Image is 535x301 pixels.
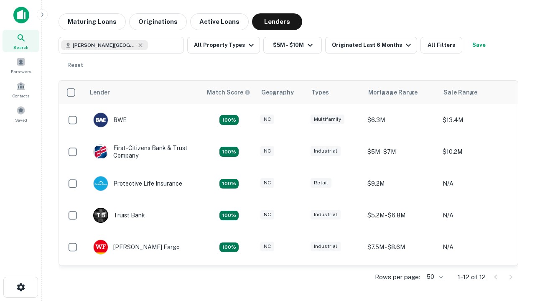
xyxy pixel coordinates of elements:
[207,88,250,97] div: Capitalize uses an advanced AI algorithm to match your search with the best lender. The match sco...
[93,240,180,255] div: [PERSON_NAME] Fargo
[93,144,194,159] div: First-citizens Bank & Trust Company
[13,92,29,99] span: Contacts
[97,211,105,220] p: T B
[438,104,514,136] td: $13.4M
[363,199,438,231] td: $5.2M - $6.8M
[260,242,274,251] div: NC
[219,115,239,125] div: Matching Properties: 2, hasApolloMatch: undefined
[363,168,438,199] td: $9.2M
[219,211,239,221] div: Matching Properties: 3, hasApolloMatch: undefined
[443,87,477,97] div: Sale Range
[252,13,302,30] button: Lenders
[202,81,256,104] th: Capitalize uses an advanced AI algorithm to match your search with the best lender. The match sco...
[311,146,341,156] div: Industrial
[438,136,514,168] td: $10.2M
[311,87,329,97] div: Types
[263,37,322,54] button: $5M - $10M
[219,242,239,253] div: Matching Properties: 2, hasApolloMatch: undefined
[13,44,28,51] span: Search
[306,81,363,104] th: Types
[85,81,202,104] th: Lender
[219,147,239,157] div: Matching Properties: 2, hasApolloMatch: undefined
[62,57,89,74] button: Reset
[438,81,514,104] th: Sale Range
[94,145,108,159] img: picture
[90,87,110,97] div: Lender
[363,263,438,295] td: $8.8M
[3,102,39,125] a: Saved
[466,37,492,54] button: Save your search to get updates of matches that match your search criteria.
[129,13,187,30] button: Originations
[13,7,29,23] img: capitalize-icon.png
[260,146,274,156] div: NC
[438,199,514,231] td: N/A
[187,37,260,54] button: All Property Types
[15,117,27,123] span: Saved
[325,37,417,54] button: Originated Last 6 Months
[190,13,249,30] button: Active Loans
[311,210,341,219] div: Industrial
[438,231,514,263] td: N/A
[3,54,39,77] a: Borrowers
[363,81,438,104] th: Mortgage Range
[368,87,418,97] div: Mortgage Range
[311,115,344,124] div: Multifamily
[94,240,108,254] img: picture
[207,88,249,97] h6: Match Score
[261,87,294,97] div: Geography
[311,178,331,188] div: Retail
[93,112,127,128] div: BWE
[11,68,31,75] span: Borrowers
[458,272,486,282] p: 1–12 of 12
[375,272,420,282] p: Rows per page:
[420,37,462,54] button: All Filters
[260,115,274,124] div: NC
[493,207,535,247] iframe: Chat Widget
[93,208,145,223] div: Truist Bank
[260,210,274,219] div: NC
[94,113,108,127] img: picture
[3,30,39,52] a: Search
[59,13,126,30] button: Maturing Loans
[73,41,135,49] span: [PERSON_NAME][GEOGRAPHIC_DATA], [GEOGRAPHIC_DATA]
[260,178,274,188] div: NC
[423,271,444,283] div: 50
[311,242,341,251] div: Industrial
[93,176,182,191] div: Protective Life Insurance
[256,81,306,104] th: Geography
[363,104,438,136] td: $6.3M
[3,78,39,101] a: Contacts
[94,176,108,191] img: picture
[219,179,239,189] div: Matching Properties: 2, hasApolloMatch: undefined
[332,40,413,50] div: Originated Last 6 Months
[438,263,514,295] td: N/A
[363,136,438,168] td: $5M - $7M
[363,231,438,263] td: $7.5M - $8.6M
[438,168,514,199] td: N/A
